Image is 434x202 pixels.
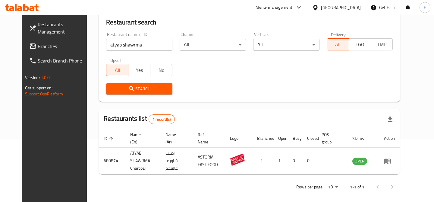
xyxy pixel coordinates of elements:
[252,129,273,148] th: Branches
[193,148,225,174] td: ASTORIA FAST FOOD
[273,148,288,174] td: 1
[327,38,349,50] button: All
[153,66,170,75] span: No
[161,148,193,174] td: اطيب شاورما عالفحم
[273,129,288,148] th: Open
[106,18,393,27] h2: Restaurant search
[104,114,175,124] h2: Restaurants list
[384,157,395,165] div: Menu
[149,117,175,122] span: 1 record(s)
[41,74,50,82] span: 1.0.0
[350,183,364,191] p: 1-1 of 1
[110,58,121,62] label: Upsell
[25,74,40,82] span: Version:
[371,38,393,50] button: TMP
[329,40,347,49] span: All
[252,148,273,174] td: 1
[38,43,90,50] span: Branches
[131,66,148,75] span: Yes
[25,84,53,92] span: Get support on:
[99,129,400,174] table: enhanced table
[373,40,391,49] span: TMP
[165,131,186,146] span: Name (Ar)
[24,39,94,53] a: Branches
[379,129,400,148] th: Action
[321,4,361,11] div: [GEOGRAPHIC_DATA]
[106,83,172,95] button: Search
[109,66,126,75] span: All
[198,131,218,146] span: Ref. Name
[149,114,175,124] div: Total records count
[106,39,172,51] input: Search for restaurant name or ID..
[351,40,369,49] span: TGO
[326,183,340,192] div: Rows per page:
[104,135,115,142] span: ID
[180,39,246,51] div: All
[349,38,371,50] button: TGO
[128,64,150,76] button: Yes
[288,148,302,174] td: 0
[302,148,317,174] td: 0
[383,112,398,127] div: Export file
[322,131,340,146] span: POS group
[111,85,168,93] span: Search
[352,158,367,165] span: OPEN
[288,129,302,148] th: Busy
[38,57,90,64] span: Search Branch Phone
[352,135,372,142] span: Status
[225,129,252,148] th: Logo
[331,32,346,37] label: Delivery
[130,131,153,146] span: Name (En)
[302,129,317,148] th: Closed
[99,148,125,174] td: 680874
[38,21,90,35] span: Restaurants Management
[24,17,94,39] a: Restaurants Management
[424,4,426,11] span: E
[106,64,128,76] button: All
[125,148,160,174] td: ATYAB SHAWRMA Charcoal
[256,4,293,11] div: Menu-management
[24,53,94,68] a: Search Branch Phone
[253,39,319,51] div: All
[25,90,63,98] a: Support.OpsPlatform
[296,183,323,191] p: Rows per page:
[230,152,245,167] img: ATYAB SHAWRMA Charcoal
[150,64,172,76] button: No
